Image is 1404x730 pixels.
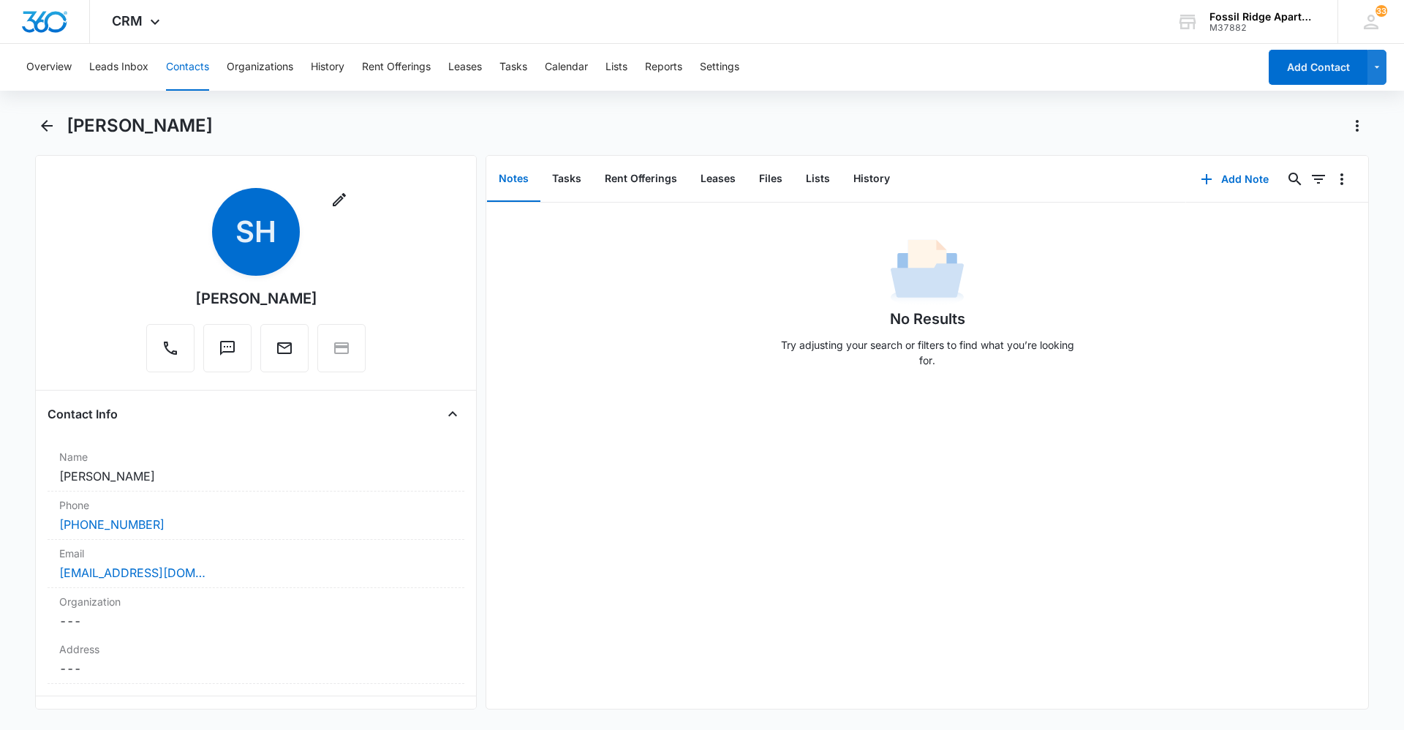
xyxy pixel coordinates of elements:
button: Close [441,402,464,426]
button: Overflow Menu [1330,168,1354,191]
button: Settings [700,44,739,91]
button: Rent Offerings [362,44,431,91]
label: Organization [59,594,453,609]
h1: [PERSON_NAME] [67,115,213,137]
button: Organizations [227,44,293,91]
dd: --- [59,660,453,677]
div: notifications count [1375,5,1387,17]
div: Email[EMAIL_ADDRESS][DOMAIN_NAME] [48,540,464,588]
button: Add Note [1186,162,1283,197]
button: Call [146,324,195,372]
button: Calendar [545,44,588,91]
button: Files [747,157,794,202]
label: Email [59,546,453,561]
button: History [311,44,344,91]
img: No Data [891,235,964,308]
a: Email [260,347,309,359]
button: Add Contact [1269,50,1367,85]
button: Lists [605,44,627,91]
button: Leases [689,157,747,202]
button: Reports [645,44,682,91]
button: Text [203,324,252,372]
button: Back [35,114,58,138]
span: 33 [1375,5,1387,17]
div: [PERSON_NAME] [195,287,317,309]
label: Name [59,449,453,464]
button: Email [260,324,309,372]
label: Phone [59,497,453,513]
dd: [PERSON_NAME] [59,467,453,485]
div: account name [1209,11,1316,23]
label: Address [59,641,453,657]
p: Try adjusting your search or filters to find what you’re looking for. [774,337,1081,368]
button: Overview [26,44,72,91]
button: Tasks [540,157,593,202]
button: Leads Inbox [89,44,148,91]
div: Address--- [48,636,464,684]
button: Lists [794,157,842,202]
span: CRM [112,13,143,29]
button: Contacts [166,44,209,91]
a: [PHONE_NUMBER] [59,516,165,533]
div: Name[PERSON_NAME] [48,443,464,492]
dd: --- [59,612,453,630]
h4: Contact Info [48,405,118,423]
div: Phone[PHONE_NUMBER] [48,492,464,540]
button: Leases [448,44,482,91]
div: Organization--- [48,588,464,636]
button: Rent Offerings [593,157,689,202]
div: account id [1209,23,1316,33]
button: History [842,157,902,202]
button: Actions [1345,114,1369,138]
span: SH [212,188,300,276]
button: Notes [487,157,540,202]
button: Search... [1283,168,1307,191]
h1: No Results [890,308,965,330]
a: Call [146,347,195,359]
button: Tasks [499,44,527,91]
a: Text [203,347,252,359]
a: [EMAIL_ADDRESS][DOMAIN_NAME] [59,564,205,582]
button: Filters [1307,168,1330,191]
